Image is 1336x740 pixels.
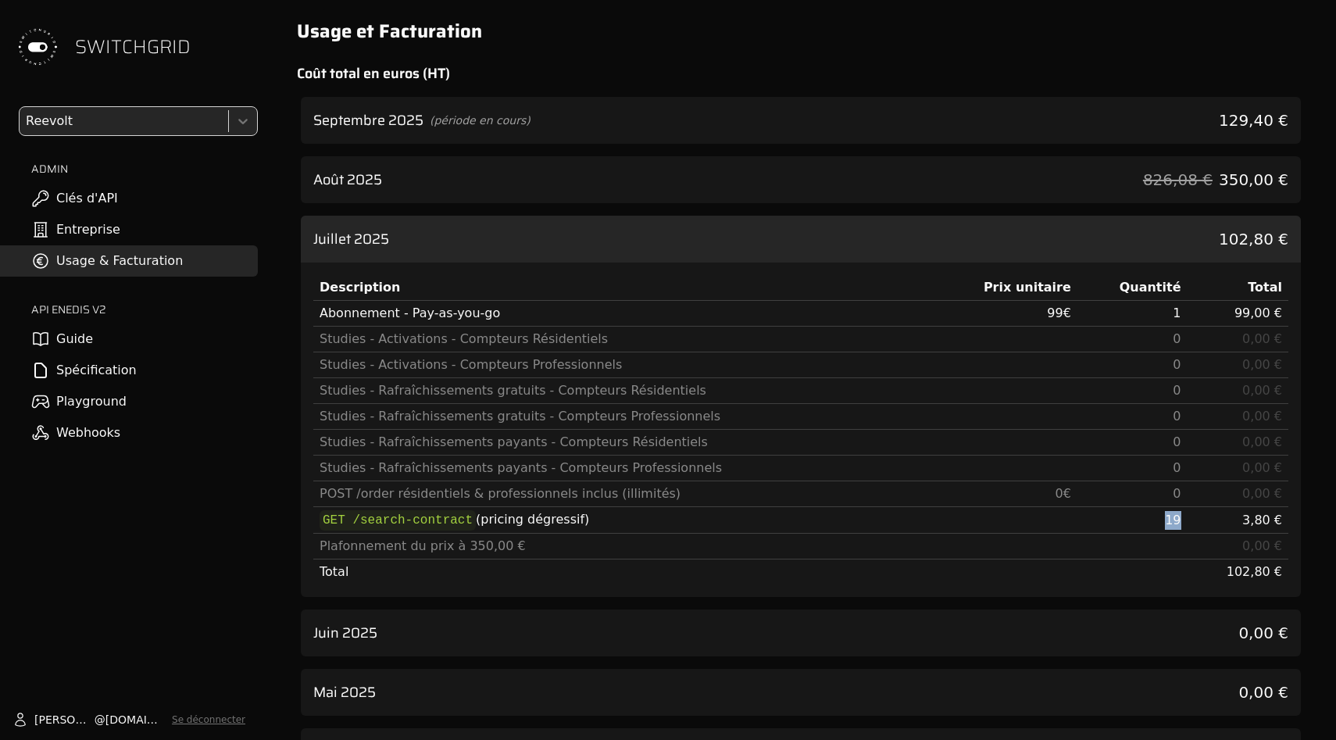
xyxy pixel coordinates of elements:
[1227,564,1282,579] span: 102,80 €
[1173,409,1181,424] span: 0
[320,510,476,531] code: GET /search-contract
[1084,278,1181,297] div: Quantité
[1242,409,1282,424] span: 0,00 €
[320,407,923,426] div: Studies - Rafraîchissements gratuits - Compteurs Professionnels
[297,19,1305,44] h1: Usage et Facturation
[31,161,258,177] h2: ADMIN
[301,156,1301,203] div: voir les détails
[1242,357,1282,372] span: 0,00 €
[1219,169,1288,191] span: 350,00 €
[1242,331,1282,346] span: 0,00 €
[320,459,923,477] div: Studies - Rafraîchissements payants - Compteurs Professionnels
[1194,278,1283,297] div: Total
[320,356,923,374] div: Studies - Activations - Compteurs Professionnels
[301,669,1301,716] div: voir les détails
[1173,460,1181,475] span: 0
[31,302,258,317] h2: API ENEDIS v2
[1055,486,1070,501] span: 0 €
[1242,460,1282,475] span: 0,00 €
[1219,109,1288,131] span: 129,40 €
[13,22,63,72] img: Switchgrid Logo
[75,34,191,59] span: SWITCHGRID
[105,712,166,727] span: [DOMAIN_NAME]
[1242,513,1282,527] span: 3,80 €
[313,228,389,250] h3: Juillet 2025
[1047,306,1071,320] span: 99 €
[320,304,923,323] div: Abonnement - Pay-as-you-go
[34,712,95,727] span: [PERSON_NAME]
[1242,434,1282,449] span: 0,00 €
[320,433,923,452] div: Studies - Rafraîchissements payants - Compteurs Résidentiels
[313,109,423,131] h3: Septembre 2025
[320,381,923,400] div: Studies - Rafraîchissements gratuits - Compteurs Résidentiels
[935,278,1071,297] div: Prix unitaire
[313,622,377,644] h3: Juin 2025
[1242,486,1282,501] span: 0,00 €
[1173,383,1181,398] span: 0
[1165,513,1181,527] span: 19
[320,330,923,349] div: Studies - Activations - Compteurs Résidentiels
[1242,383,1282,398] span: 0,00 €
[297,63,1305,84] h2: Coût total en euros (HT)
[1173,306,1181,320] span: 1
[1173,331,1181,346] span: 0
[95,712,105,727] span: @
[320,510,923,530] div: (pricing dégressif)
[1173,434,1181,449] span: 0
[313,681,376,703] h3: Mai 2025
[1143,169,1213,191] span: 826,08 €
[1234,306,1282,320] span: 99,00 €
[301,610,1301,656] div: voir les détails
[1173,357,1181,372] span: 0
[320,564,348,579] span: Total
[320,537,923,556] div: Plafonnement du prix à 350,00 €
[1238,681,1288,703] span: 0,00 €
[320,484,923,503] div: POST /order résidentiels & professionnels inclus (illimités)
[430,113,530,128] span: (période en cours)
[313,169,382,191] h3: Août 2025
[1242,538,1282,553] span: 0,00 €
[320,278,923,297] div: Description
[1219,228,1288,250] span: 102,80 €
[172,713,245,726] button: Se déconnecter
[1238,622,1288,644] span: 0,00 €
[1173,486,1181,501] span: 0
[301,97,1301,144] div: voir les détails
